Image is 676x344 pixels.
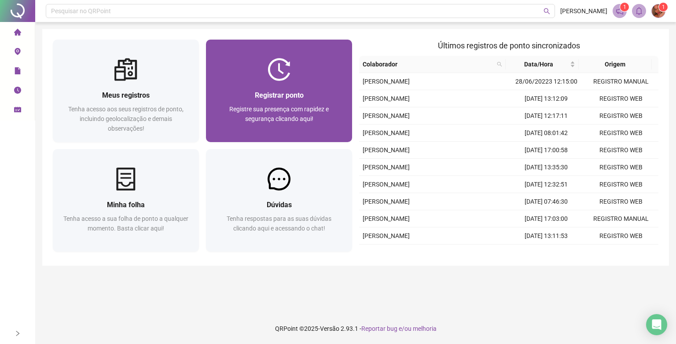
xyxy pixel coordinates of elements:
[102,91,150,99] span: Meus registros
[363,95,410,102] span: [PERSON_NAME]
[229,106,329,122] span: Registre sua presença com rapidez e segurança clicando aqui!
[363,59,493,69] span: Colaborador
[579,56,652,73] th: Origem
[584,227,658,245] td: REGISTRO WEB
[14,63,21,81] span: file
[659,3,668,11] sup: Atualize o seu contato no menu Meus Dados
[438,41,580,50] span: Últimos registros de ponto sincronizados
[363,198,410,205] span: [PERSON_NAME]
[509,245,584,262] td: [DATE] 12:12:08
[584,124,658,142] td: REGISTRO WEB
[363,232,410,239] span: [PERSON_NAME]
[497,62,502,67] span: search
[495,58,504,71] span: search
[509,73,584,90] td: 28/06/20223 12:15:00
[509,90,584,107] td: [DATE] 13:12:09
[584,90,658,107] td: REGISTRO WEB
[652,4,665,18] img: 84056
[363,146,410,154] span: [PERSON_NAME]
[15,330,21,337] span: right
[584,176,658,193] td: REGISTRO WEB
[509,210,584,227] td: [DATE] 17:03:00
[584,73,658,90] td: REGISTRO MANUAL
[14,25,21,42] span: home
[255,91,304,99] span: Registrar ponto
[646,314,667,335] div: Open Intercom Messenger
[206,40,352,142] a: Registrar pontoRegistre sua presença com rapidez e segurança clicando aqui!
[107,201,145,209] span: Minha folha
[363,181,410,188] span: [PERSON_NAME]
[363,112,410,119] span: [PERSON_NAME]
[14,102,21,120] span: schedule
[14,44,21,62] span: environment
[509,59,568,69] span: Data/Hora
[544,8,550,15] span: search
[584,245,658,262] td: REGISTRO WEB
[361,325,437,332] span: Reportar bug e/ou melhoria
[509,107,584,124] td: [DATE] 12:17:11
[53,40,199,142] a: Meus registrosTenha acesso aos seus registros de ponto, incluindo geolocalização e demais observa...
[68,106,184,132] span: Tenha acesso aos seus registros de ponto, incluindo geolocalização e demais observações!
[623,4,626,10] span: 1
[206,149,352,252] a: DúvidasTenha respostas para as suas dúvidas clicando aqui e acessando o chat!
[227,215,331,232] span: Tenha respostas para as suas dúvidas clicando aqui e acessando o chat!
[662,4,665,10] span: 1
[63,215,188,232] span: Tenha acesso a sua folha de ponto a qualquer momento. Basta clicar aqui!
[363,164,410,171] span: [PERSON_NAME]
[584,107,658,124] td: REGISTRO WEB
[509,176,584,193] td: [DATE] 12:32:51
[620,3,629,11] sup: 1
[14,83,21,100] span: clock-circle
[560,6,607,16] span: [PERSON_NAME]
[509,227,584,245] td: [DATE] 13:11:53
[509,124,584,142] td: [DATE] 08:01:42
[584,210,658,227] td: REGISTRO MANUAL
[363,215,410,222] span: [PERSON_NAME]
[53,149,199,252] a: Minha folhaTenha acesso a sua folha de ponto a qualquer momento. Basta clicar aqui!
[506,56,579,73] th: Data/Hora
[635,7,643,15] span: bell
[509,193,584,210] td: [DATE] 07:46:30
[35,313,676,344] footer: QRPoint © 2025 - 2.93.1 -
[509,142,584,159] td: [DATE] 17:00:58
[509,159,584,176] td: [DATE] 13:35:30
[267,201,292,209] span: Dúvidas
[584,142,658,159] td: REGISTRO WEB
[363,129,410,136] span: [PERSON_NAME]
[584,159,658,176] td: REGISTRO WEB
[584,193,658,210] td: REGISTRO WEB
[320,325,339,332] span: Versão
[363,78,410,85] span: [PERSON_NAME]
[616,7,624,15] span: notification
